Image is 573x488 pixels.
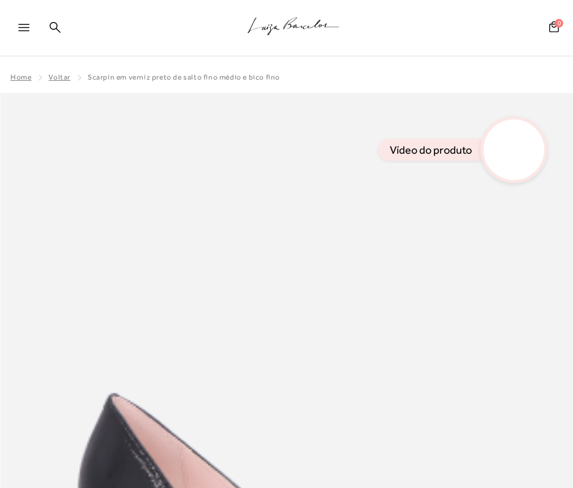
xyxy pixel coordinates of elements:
a: Home [10,73,31,81]
button: 0 [545,20,563,37]
span: 0 [555,19,563,28]
span: SCARPIN EM VERNIZ PRETO DE SALTO FINO MÉDIO E BICO FINO [88,73,280,81]
a: Voltar [48,73,70,81]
